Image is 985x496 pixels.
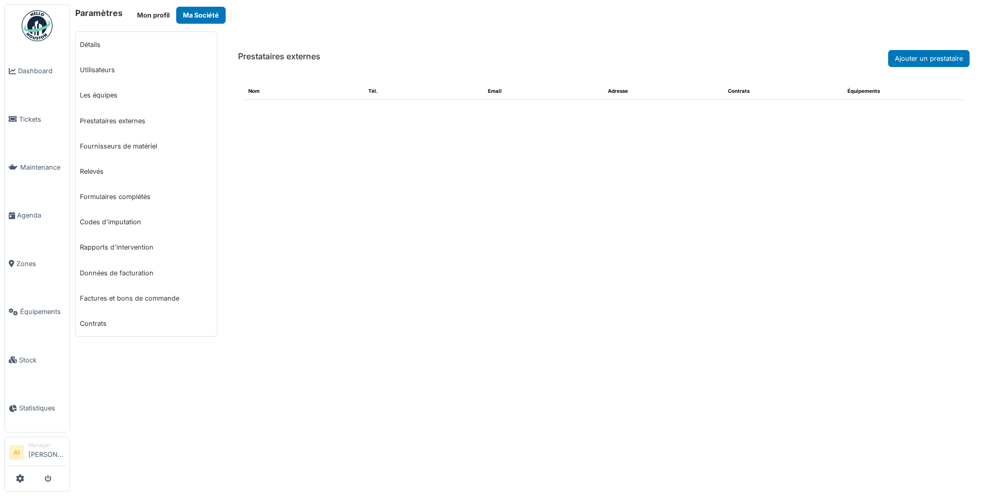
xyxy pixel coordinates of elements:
a: Utilisateurs [76,57,217,82]
a: Tickets [5,95,70,143]
span: Email [488,88,502,94]
a: Stock [5,336,70,384]
button: Ajouter un prestataire [888,50,970,67]
a: Agenda [5,191,70,239]
a: Les équipes [76,82,217,108]
a: Dashboard [5,47,70,95]
span: Adresse [608,88,628,94]
span: Agenda [17,210,65,220]
button: Mon profil [130,7,176,24]
li: AI [9,445,24,460]
li: [PERSON_NAME] [28,441,65,464]
span: Tickets [19,114,65,124]
span: Équipements [847,88,880,94]
a: Codes d'imputation [76,209,217,235]
span: Dashboard [18,66,65,76]
button: Ma Société [176,7,226,24]
span: Tél. [368,88,378,94]
img: Badge_color-CXgf-gQk.svg [22,10,53,41]
span: Contrats [728,88,750,94]
a: Détails [76,32,217,57]
h6: Paramètres [75,8,123,18]
a: Fournisseurs de matériel [76,134,217,159]
a: Maintenance [5,143,70,191]
span: Équipements [20,307,65,317]
span: Maintenance [20,162,65,172]
a: AI Manager[PERSON_NAME] [9,441,65,466]
span: Nom [248,88,260,94]
span: Zones [16,259,65,269]
span: Stock [19,355,65,365]
span: Statistiques [19,403,65,413]
h6: Prestataires externes [238,52,320,61]
a: Équipements [5,288,70,336]
a: Zones [5,240,70,288]
a: Statistiques [5,384,70,432]
a: Rapports d'intervention [76,235,217,260]
a: Factures et bons de commande [76,286,217,311]
a: Prestataires externes [76,108,217,134]
div: Manager [28,441,65,449]
a: Formulaires complétés [76,184,217,209]
a: Données de facturation [76,260,217,286]
a: Relevés [76,159,217,184]
a: Contrats [76,311,217,336]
